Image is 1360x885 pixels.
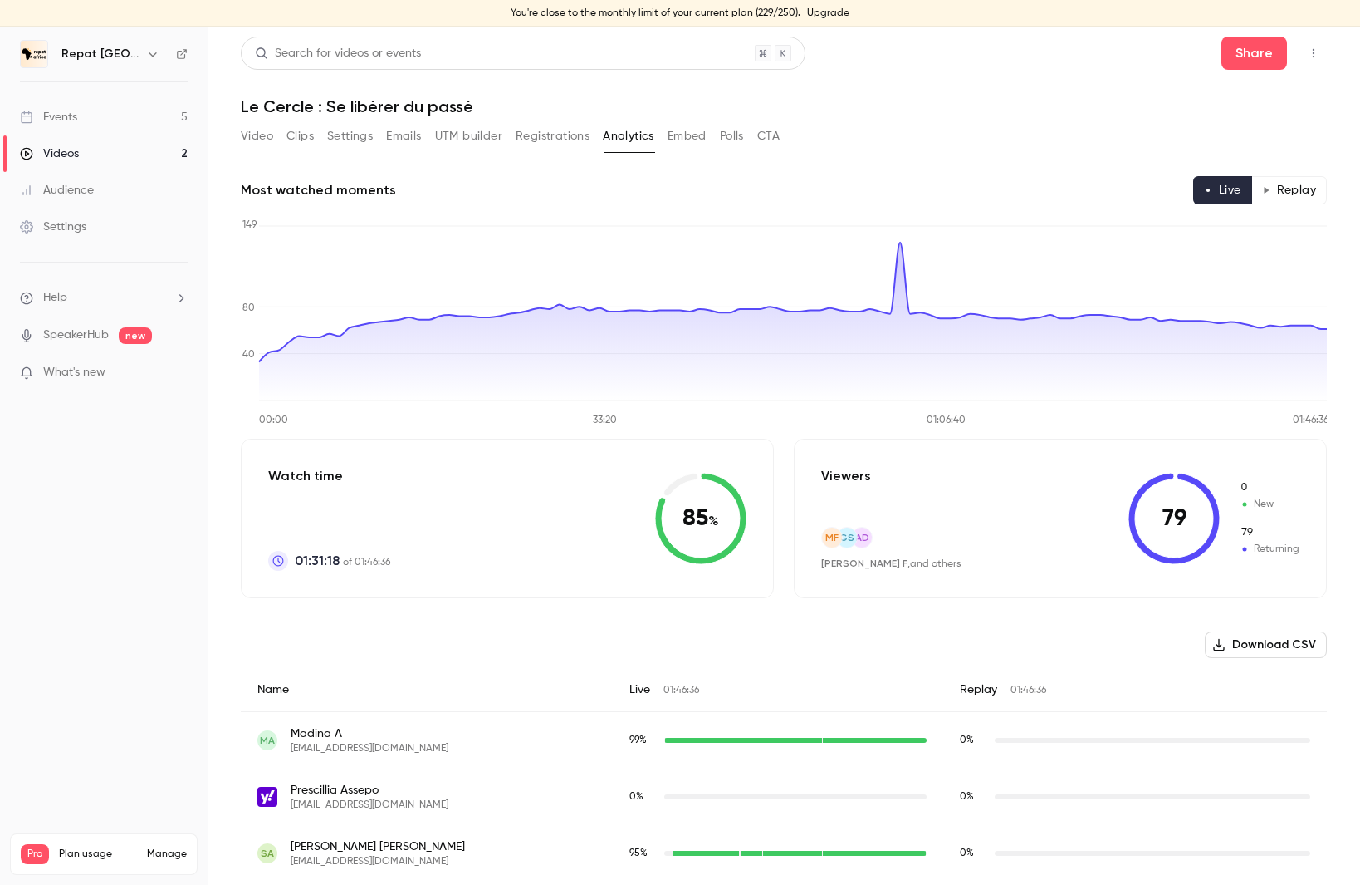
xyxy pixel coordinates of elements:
span: Returning [1240,525,1299,540]
span: Replay watch time [960,789,986,804]
div: Settings [20,219,86,235]
span: SA [261,846,274,861]
img: yahoo.fr [257,787,277,807]
span: [PERSON_NAME] F [821,558,907,569]
span: Live watch time [629,846,656,861]
button: Emails [386,123,421,150]
tspan: 00:00 [259,415,288,425]
a: Manage [147,848,187,861]
button: Video [241,123,273,150]
span: 01:46:36 [1010,686,1046,696]
button: Live [1193,176,1252,204]
div: a.prescillia@yahoo.fr [241,769,1327,825]
span: Plan usage [59,848,137,861]
span: 01:31:18 [295,551,340,571]
a: Upgrade [807,7,849,20]
span: Live watch time [629,789,656,804]
span: Madina A [291,725,448,742]
button: Download CSV [1205,632,1327,658]
div: Search for videos or events [255,45,421,62]
div: Name [241,668,613,712]
span: Pro [21,844,49,864]
a: and others [910,559,961,569]
tspan: 33:20 [593,415,617,425]
a: SpeakerHub [43,327,109,344]
h6: Repat [GEOGRAPHIC_DATA] [61,46,139,62]
button: Embed [668,123,707,150]
tspan: 40 [242,350,255,360]
iframe: Noticeable Trigger [168,366,188,381]
div: Videos [20,145,79,162]
span: New [1240,497,1299,512]
span: AD [855,530,869,545]
span: MA [260,733,275,748]
p: of 01:46:36 [295,551,390,571]
button: Polls [720,123,744,150]
span: What's new [43,364,105,381]
span: [PERSON_NAME] [PERSON_NAME] [291,838,465,855]
img: Repat Africa [21,41,47,67]
button: Clips [286,123,314,150]
button: Settings [327,123,373,150]
span: 01:46:36 [663,686,699,696]
tspan: 01:46:36 [1293,415,1329,425]
span: Replay watch time [960,846,986,861]
button: Analytics [603,123,654,150]
tspan: 80 [242,303,255,313]
span: Help [43,289,67,307]
button: Top Bar Actions [1300,40,1327,66]
div: Live [613,668,943,712]
span: Returning [1240,542,1299,557]
span: new [119,327,152,344]
div: , [821,557,961,571]
button: Share [1221,37,1287,70]
span: Replay watch time [960,733,986,748]
div: Events [20,109,77,125]
p: Watch time [268,466,390,486]
h1: Le Cercle : Se libérer du passé [241,96,1327,116]
span: [EMAIL_ADDRESS][DOMAIN_NAME] [291,855,465,868]
button: CTA [757,123,780,150]
tspan: 149 [242,220,257,230]
span: Live watch time [629,733,656,748]
span: [EMAIL_ADDRESS][DOMAIN_NAME] [291,742,448,755]
div: aurelie.sanchez04@gmail.com [241,825,1327,882]
span: mF [825,530,839,545]
span: 99 % [629,735,647,745]
span: Prescillia Assepo [291,782,448,799]
div: madinaadjagbe@gmail.com [241,712,1327,769]
p: Viewers [821,466,871,486]
h2: Most watched moments [241,180,396,200]
button: Replay [1251,176,1327,204]
button: Registrations [516,123,589,150]
span: 0 % [960,848,974,858]
div: Audience [20,182,94,199]
tspan: 01:06:40 [927,415,966,425]
span: 0 % [960,792,974,802]
span: 95 % [629,848,648,858]
span: 0 % [629,792,643,802]
span: New [1240,480,1299,495]
span: GS [839,530,854,545]
span: 0 % [960,735,974,745]
button: UTM builder [435,123,502,150]
li: help-dropdown-opener [20,289,188,307]
div: Replay [943,668,1327,712]
span: [EMAIL_ADDRESS][DOMAIN_NAME] [291,799,448,812]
